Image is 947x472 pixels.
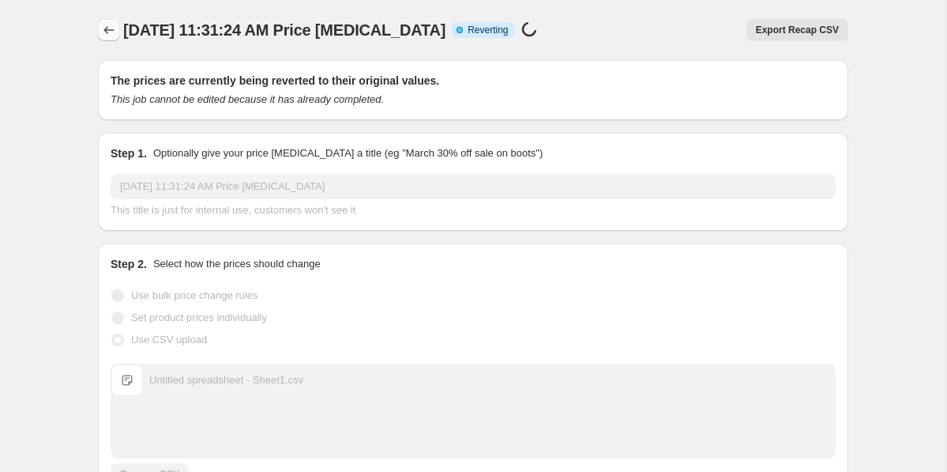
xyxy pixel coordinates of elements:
button: Export Recap CSV [746,19,848,41]
h2: Step 2. [111,256,147,272]
i: This job cannot be edited because it has already completed. [111,93,384,105]
span: Use CSV upload [131,334,207,346]
span: [DATE] 11:31:24 AM Price [MEDICAL_DATA] [123,21,445,39]
span: Use bulk price change rules [131,289,257,301]
span: Set product prices individually [131,312,267,323]
input: 30% off holiday sale [111,174,836,199]
span: This title is just for internal use, customers won't see it [111,204,355,216]
h2: Step 1. [111,145,147,161]
span: Export Recap CSV [756,24,839,36]
p: Select how the prices should change [153,256,321,272]
span: Reverting [468,24,508,36]
p: Optionally give your price [MEDICAL_DATA] a title (eg "March 30% off sale on boots") [153,145,543,161]
h2: The prices are currently being reverted to their original values. [111,73,836,89]
div: Untitled spreadsheet - Sheet1.csv [149,372,303,388]
button: Price change jobs [98,19,120,41]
